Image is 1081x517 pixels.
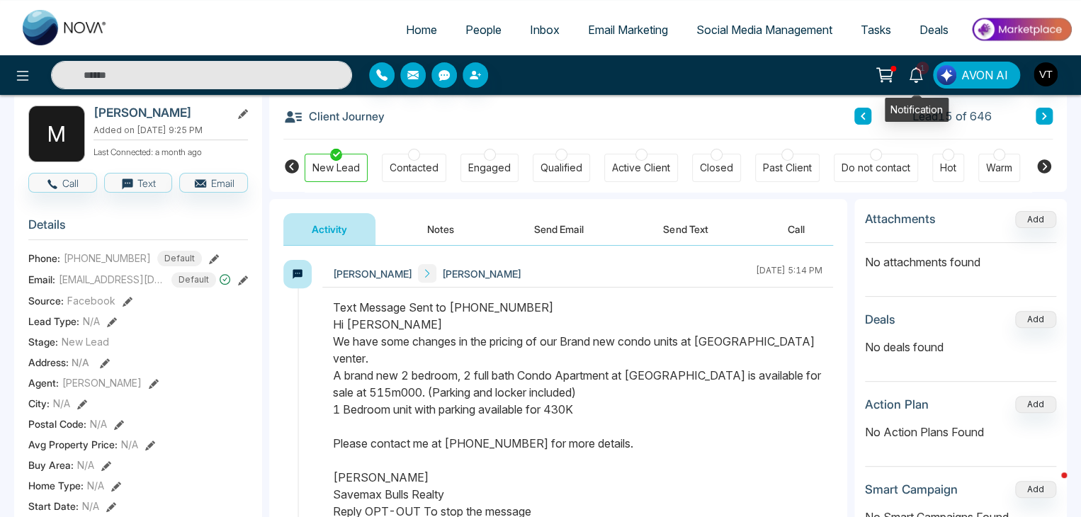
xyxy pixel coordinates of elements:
span: Lead Type: [28,314,79,329]
button: Add [1015,311,1056,328]
button: Add [1015,211,1056,228]
span: Avg Property Price : [28,437,118,452]
span: [EMAIL_ADDRESS][DOMAIN_NAME] [59,272,165,287]
span: Default [157,251,202,266]
div: Notification [885,98,949,122]
span: N/A [82,499,99,513]
span: 1 [916,62,929,74]
h3: Client Journey [283,106,385,127]
span: Phone: [28,251,60,266]
h3: Action Plan [865,397,929,411]
h2: [PERSON_NAME] [94,106,225,120]
div: M [28,106,85,162]
button: Call [759,213,833,245]
span: Deals [919,23,949,37]
span: Tasks [861,23,891,37]
span: N/A [121,437,138,452]
div: Past Client [763,161,812,175]
span: Add [1015,212,1056,225]
img: User Avatar [1034,62,1058,86]
span: Address: [28,355,89,370]
span: Email: [28,272,55,287]
button: Activity [283,213,375,245]
a: Tasks [847,16,905,43]
div: Qualified [540,161,582,175]
a: People [451,16,516,43]
span: AVON AI [961,67,1008,84]
a: Inbox [516,16,574,43]
span: N/A [87,478,104,493]
button: Text [104,173,173,193]
a: Home [392,16,451,43]
span: Stage: [28,334,58,349]
span: Email Marketing [588,23,668,37]
button: Send Email [506,213,612,245]
div: Do not contact [842,161,910,175]
span: Lead 15 of 646 [912,108,992,125]
a: Email Marketing [574,16,682,43]
span: New Lead [62,334,109,349]
span: N/A [77,458,94,472]
span: Home [406,23,437,37]
span: Source: [28,293,64,308]
div: Warm [986,161,1012,175]
span: Home Type : [28,478,84,493]
button: AVON AI [933,62,1020,89]
span: [PHONE_NUMBER] [64,251,151,266]
span: People [465,23,502,37]
span: N/A [53,396,70,411]
p: No deals found [865,339,1056,356]
h3: Details [28,217,248,239]
span: N/A [72,356,89,368]
p: Added on [DATE] 9:25 PM [94,124,248,137]
a: 1 [899,62,933,86]
div: [DATE] 5:14 PM [756,264,822,283]
span: [PERSON_NAME] [62,375,142,390]
img: Market-place.gif [970,13,1072,45]
span: Start Date : [28,499,79,513]
div: Active Client [612,161,670,175]
span: Inbox [530,23,560,37]
span: Postal Code : [28,416,86,431]
button: Notes [399,213,482,245]
p: Last Connected: a month ago [94,143,248,159]
button: Call [28,173,97,193]
span: City : [28,396,50,411]
button: Add [1015,481,1056,498]
span: [PERSON_NAME] [333,266,412,281]
div: Contacted [390,161,438,175]
div: New Lead [312,161,360,175]
span: [PERSON_NAME] [442,266,521,281]
div: Engaged [468,161,511,175]
span: Default [171,272,216,288]
a: Social Media Management [682,16,847,43]
button: Send Text [635,213,736,245]
h3: Attachments [865,212,936,226]
img: Nova CRM Logo [23,10,108,45]
button: Add [1015,396,1056,413]
h3: Deals [865,312,895,326]
span: Social Media Management [696,23,832,37]
img: Lead Flow [936,65,956,85]
p: No attachments found [865,243,1056,271]
button: Email [179,173,248,193]
span: Buy Area : [28,458,74,472]
iframe: Intercom live chat [1033,469,1067,503]
span: N/A [90,416,107,431]
span: Facebook [67,293,115,308]
div: Hot [940,161,956,175]
h3: Smart Campaign [865,482,958,496]
span: Agent: [28,375,59,390]
span: N/A [83,314,100,329]
p: No Action Plans Found [865,424,1056,441]
div: Closed [700,161,733,175]
a: Deals [905,16,963,43]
